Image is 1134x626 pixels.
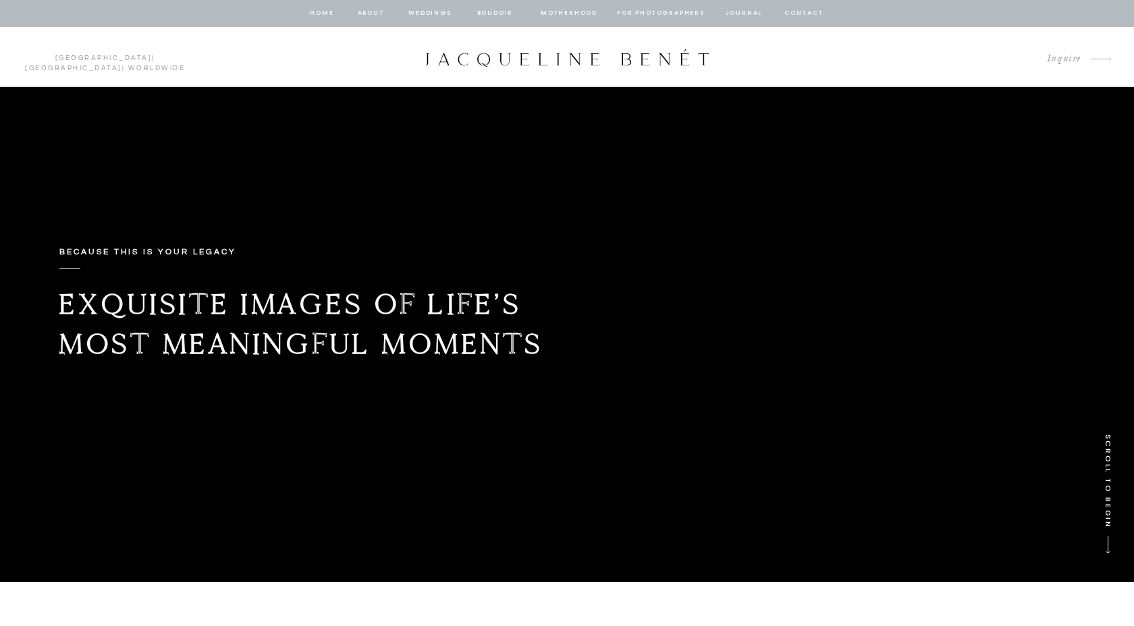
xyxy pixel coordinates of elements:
[25,65,122,72] a: [GEOGRAPHIC_DATA]
[59,248,236,256] b: Because this is your legacy
[59,286,543,362] b: Exquisite images of life’s most meaningful moments
[617,7,705,20] a: for photographers
[541,7,597,20] a: Motherhood
[356,7,385,20] a: about
[782,7,826,20] a: contact
[1098,434,1114,548] p: SCROLL TO BEGIN
[476,7,514,20] a: BOUDOIR
[19,53,191,61] p: | | Worldwide
[309,7,335,20] a: home
[407,7,453,20] a: Weddings
[723,7,765,20] a: journal
[1036,50,1081,68] a: Inquire
[55,55,153,61] a: [GEOGRAPHIC_DATA]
